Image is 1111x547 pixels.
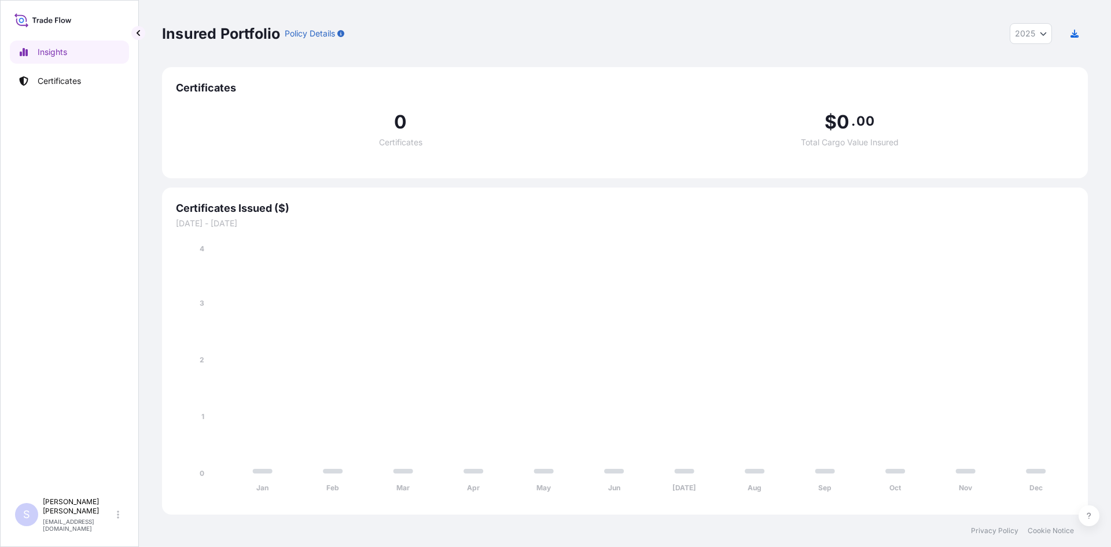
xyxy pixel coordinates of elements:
tspan: Dec [1029,483,1043,492]
a: Cookie Notice [1028,526,1074,535]
tspan: Jan [256,483,268,492]
tspan: Apr [467,483,480,492]
p: Insights [38,46,67,58]
tspan: Aug [748,483,761,492]
span: 0 [394,113,407,131]
span: 0 [837,113,849,131]
span: $ [825,113,837,131]
span: 00 [856,116,874,126]
a: Certificates [10,69,129,93]
a: Privacy Policy [971,526,1018,535]
tspan: 4 [200,244,204,253]
tspan: Mar [396,483,410,492]
span: Certificates [379,138,422,146]
span: Total Cargo Value Insured [801,138,899,146]
p: [PERSON_NAME] [PERSON_NAME] [43,497,115,516]
tspan: May [536,483,551,492]
tspan: Nov [959,483,973,492]
tspan: Oct [889,483,902,492]
tspan: 1 [201,412,204,421]
p: Policy Details [285,28,335,39]
span: S [23,509,30,520]
span: Certificates Issued ($) [176,201,1074,215]
tspan: 0 [200,469,204,478]
a: Insights [10,41,129,64]
tspan: 2 [200,355,204,364]
tspan: 3 [200,299,204,307]
span: [DATE] - [DATE] [176,218,1074,229]
span: 2025 [1015,28,1035,39]
p: [EMAIL_ADDRESS][DOMAIN_NAME] [43,518,115,532]
span: Certificates [176,81,1074,95]
span: . [851,116,855,126]
p: Insured Portfolio [162,24,280,43]
tspan: Jun [608,483,620,492]
button: Year Selector [1010,23,1052,44]
tspan: Feb [326,483,339,492]
tspan: Sep [818,483,832,492]
tspan: [DATE] [672,483,696,492]
p: Certificates [38,75,81,87]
